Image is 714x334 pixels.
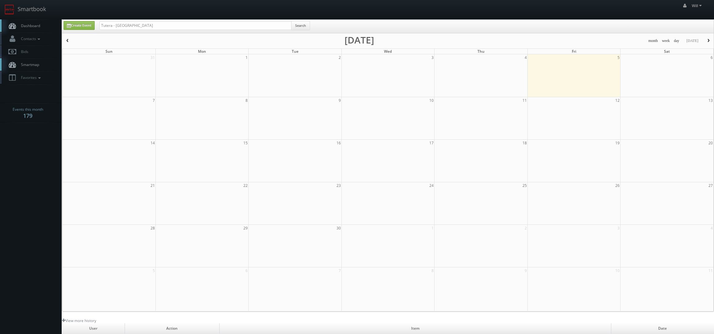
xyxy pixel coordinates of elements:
span: 26 [615,182,620,189]
span: 16 [336,140,341,146]
span: 4 [710,225,713,231]
span: 25 [522,182,527,189]
span: 7 [152,97,155,104]
span: 29 [243,225,248,231]
span: 4 [524,54,527,61]
span: 3 [431,54,434,61]
span: Favorites [18,75,42,80]
span: 19 [615,140,620,146]
span: 21 [150,182,155,189]
span: 1 [431,225,434,231]
td: Action [125,323,219,334]
td: Date [611,323,714,334]
span: 1 [245,54,248,61]
span: 22 [243,182,248,189]
span: 3 [617,225,620,231]
span: Dashboard [18,23,40,28]
button: [DATE] [684,37,700,45]
span: Bids [18,49,28,54]
span: 9 [524,267,527,274]
span: 28 [150,225,155,231]
span: 10 [429,97,434,104]
span: 11 [708,267,713,274]
span: Wed [384,49,392,54]
span: 27 [708,182,713,189]
span: Tue [292,49,299,54]
a: View more history [62,318,96,323]
td: User [62,323,125,334]
span: Sun [105,49,113,54]
span: Contacts [18,36,42,41]
span: 20 [708,140,713,146]
span: Sat [664,49,670,54]
span: 23 [336,182,341,189]
img: smartbook-logo.png [5,5,14,14]
span: 31 [150,54,155,61]
button: Search [291,21,310,30]
span: 7 [338,267,341,274]
span: 24 [429,182,434,189]
span: Mon [198,49,206,54]
a: Create Event [64,21,95,30]
span: 5 [152,267,155,274]
button: month [646,37,660,45]
span: 2 [524,225,527,231]
span: Will [692,3,704,8]
strong: 179 [23,112,32,119]
span: 12 [615,97,620,104]
span: 6 [710,54,713,61]
span: 14 [150,140,155,146]
h2: [DATE] [345,37,374,43]
span: 17 [429,140,434,146]
span: Thu [477,49,485,54]
span: Fri [572,49,576,54]
span: Smartmap [18,62,39,67]
span: 8 [431,267,434,274]
span: 9 [338,97,341,104]
button: day [672,37,682,45]
span: 18 [522,140,527,146]
td: Item [220,323,611,334]
span: 11 [522,97,527,104]
span: 30 [336,225,341,231]
span: 13 [708,97,713,104]
span: 8 [245,97,248,104]
span: 2 [338,54,341,61]
span: 10 [615,267,620,274]
button: week [660,37,672,45]
input: Search for Events [99,21,291,30]
span: Events this month [13,106,43,113]
span: 6 [245,267,248,274]
span: 15 [243,140,248,146]
span: 5 [617,54,620,61]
